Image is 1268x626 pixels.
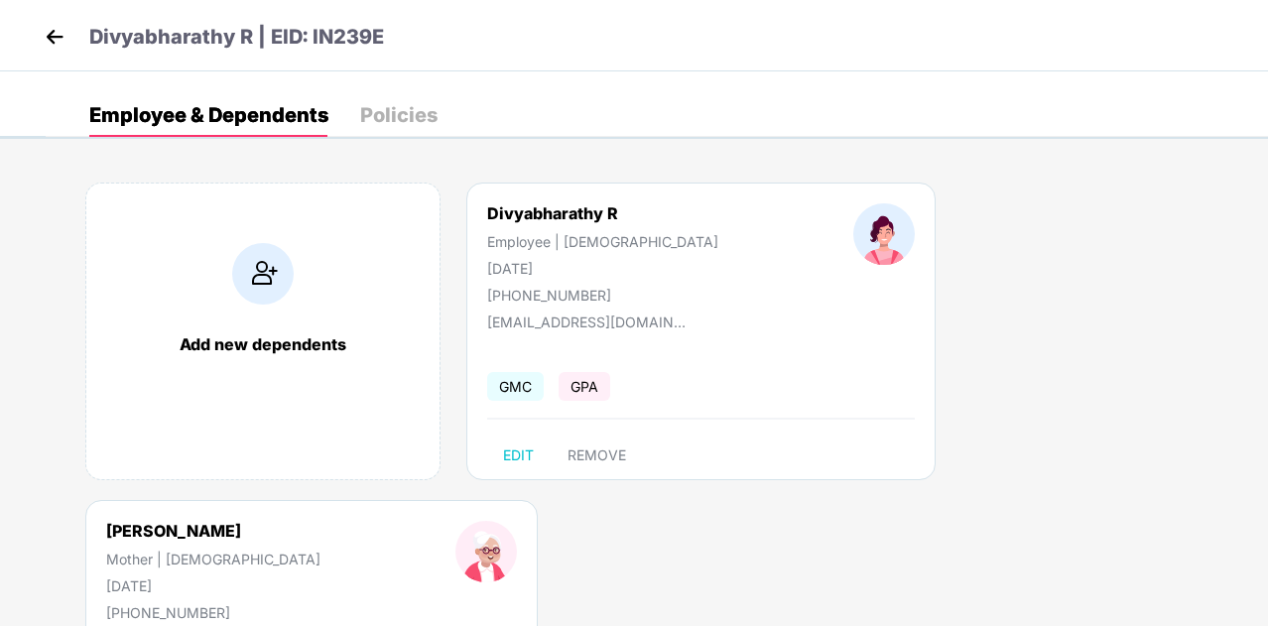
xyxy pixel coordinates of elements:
[568,447,626,463] span: REMOVE
[487,439,550,471] button: EDIT
[552,439,642,471] button: REMOVE
[559,372,610,401] span: GPA
[106,577,320,594] div: [DATE]
[106,604,320,621] div: [PHONE_NUMBER]
[487,260,718,277] div: [DATE]
[487,233,718,250] div: Employee | [DEMOGRAPHIC_DATA]
[360,105,438,125] div: Policies
[106,521,320,541] div: [PERSON_NAME]
[487,203,718,223] div: Divyabharathy R
[487,372,544,401] span: GMC
[455,521,517,582] img: profileImage
[232,243,294,305] img: addIcon
[106,551,320,567] div: Mother | [DEMOGRAPHIC_DATA]
[853,203,915,265] img: profileImage
[503,447,534,463] span: EDIT
[40,22,69,52] img: back
[89,22,384,53] p: Divyabharathy R | EID: IN239E
[487,287,718,304] div: [PHONE_NUMBER]
[106,334,420,354] div: Add new dependents
[487,313,686,330] div: [EMAIL_ADDRESS][DOMAIN_NAME]
[89,105,328,125] div: Employee & Dependents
